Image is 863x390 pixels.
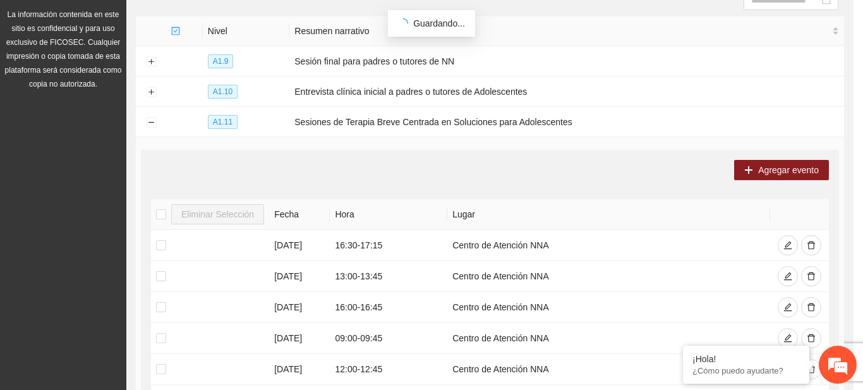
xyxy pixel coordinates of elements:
span: Guardando... [413,18,465,28]
div: Chatee con nosotros ahora [66,64,212,81]
span: Estamos en línea. [73,125,174,252]
textarea: Escriba su mensaje y pulse “Intro” [6,257,241,302]
span: loading [398,18,408,28]
p: ¿Cómo puedo ayudarte? [692,366,800,375]
div: Minimizar ventana de chat en vivo [207,6,238,37]
div: ¡Hola! [692,354,800,364]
